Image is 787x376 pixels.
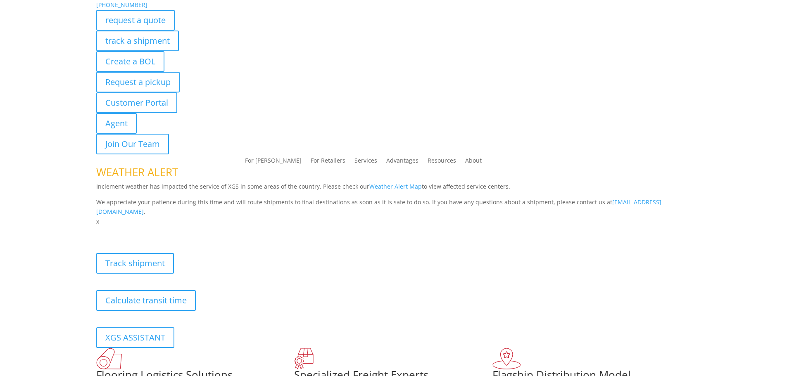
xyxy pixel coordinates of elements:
a: About [465,158,482,167]
b: Visibility, transparency, and control for your entire supply chain. [96,228,281,236]
img: xgs-icon-flagship-distribution-model-red [492,348,521,369]
p: x [96,217,691,227]
a: XGS ASSISTANT [96,327,174,348]
a: [PHONE_NUMBER] [96,1,147,9]
a: Join Our Team [96,134,169,154]
a: Create a BOL [96,51,164,72]
a: For [PERSON_NAME] [245,158,302,167]
a: For Retailers [311,158,345,167]
img: xgs-icon-total-supply-chain-intelligence-red [96,348,122,369]
a: Customer Portal [96,92,177,113]
a: Track shipment [96,253,174,274]
a: Weather Alert Map [369,182,422,190]
a: Calculate transit time [96,290,196,311]
p: We appreciate your patience during this time and will route shipments to final destinations as so... [96,197,691,217]
a: Advantages [386,158,418,167]
a: Resources [428,158,456,167]
img: xgs-icon-focused-on-flooring-red [294,348,314,369]
p: Inclement weather has impacted the service of XGS in some areas of the country. Please check our ... [96,182,691,197]
a: track a shipment [96,31,179,51]
a: Services [354,158,377,167]
a: Request a pickup [96,72,180,92]
span: WEATHER ALERT [96,165,178,180]
a: request a quote [96,10,175,31]
a: Agent [96,113,137,134]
